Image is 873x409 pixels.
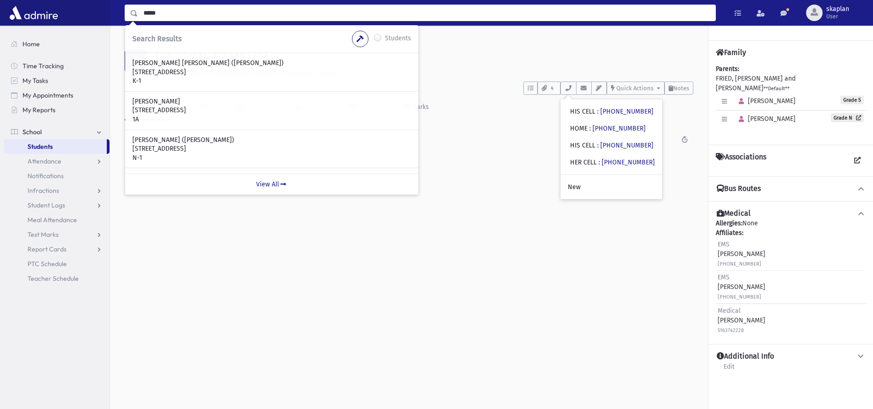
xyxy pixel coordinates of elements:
[27,216,77,224] span: Meal Attendance
[27,157,61,165] span: Attendance
[7,4,60,22] img: AdmirePro
[718,240,730,248] span: EMS
[570,158,655,167] div: HER CELL
[718,327,744,333] small: 5163742228
[138,5,715,21] input: Search
[22,76,48,85] span: My Tasks
[718,240,765,268] div: [PERSON_NAME]
[132,115,411,124] p: 1A
[125,37,158,50] nav: breadcrumb
[27,260,67,268] span: PTC Schedule
[560,179,662,196] a: New
[22,128,42,136] span: School
[132,136,411,163] a: [PERSON_NAME] ([PERSON_NAME]) [STREET_ADDRESS] N-1
[27,274,79,283] span: Teacher Schedule
[718,307,741,315] span: Medical
[4,88,110,103] a: My Appointments
[132,59,411,86] a: [PERSON_NAME] [PERSON_NAME] ([PERSON_NAME]) [STREET_ADDRESS] K-1
[385,33,411,44] label: Students
[4,169,110,183] a: Notifications
[27,201,65,209] span: Student Logs
[132,34,181,43] span: Search Results
[664,82,693,95] button: Notes
[600,142,653,149] a: [PHONE_NUMBER]
[22,62,64,70] span: Time Tracking
[4,213,110,227] a: Meal Attendance
[716,64,866,137] div: FRIED, [PERSON_NAME] and [PERSON_NAME]
[717,184,761,194] h4: Bus Routes
[4,125,110,139] a: School
[589,125,591,132] span: :
[570,141,653,150] div: HIS CELL
[826,13,849,20] span: User
[716,352,866,361] button: Additional Info
[125,50,147,72] div: F
[132,76,411,86] p: K-1
[4,271,110,286] a: Teacher Schedule
[716,229,743,237] b: Affiliates:
[27,142,53,151] span: Students
[22,91,73,99] span: My Appointments
[673,85,689,92] span: Notes
[735,115,796,123] span: [PERSON_NAME]
[132,136,411,145] p: [PERSON_NAME] ([PERSON_NAME])
[716,184,866,194] button: Bus Routes
[717,352,774,361] h4: Additional Info
[132,106,411,115] p: [STREET_ADDRESS]
[125,38,158,45] a: Students
[4,154,110,169] a: Attendance
[27,172,64,180] span: Notifications
[125,174,418,195] a: View All
[132,97,411,124] a: [PERSON_NAME] [STREET_ADDRESS] 1A
[570,107,653,116] div: HIS CELL
[22,106,55,114] span: My Reports
[716,218,866,337] div: None
[718,294,761,300] small: [PHONE_NUMBER]
[602,158,655,166] a: [PHONE_NUMBER]
[548,84,556,93] span: 4
[600,108,653,115] a: [PHONE_NUMBER]
[132,68,411,77] p: [STREET_ADDRESS]
[717,209,751,218] h4: Medical
[723,361,735,378] a: Edit
[22,40,40,48] span: Home
[598,158,600,166] span: :
[538,82,560,95] button: 4
[4,198,110,213] a: Student Logs
[616,85,653,92] span: Quick Actions
[132,59,411,68] p: [PERSON_NAME] [PERSON_NAME] ([PERSON_NAME])
[4,103,110,117] a: My Reports
[4,73,110,88] a: My Tasks
[597,142,598,149] span: :
[4,59,110,73] a: Time Tracking
[593,125,646,132] a: [PHONE_NUMBER]
[840,96,864,104] span: Grade 5
[718,273,730,281] span: EMS
[27,245,66,253] span: Report Cards
[718,306,765,335] div: [PERSON_NAME]
[826,5,849,13] span: skaplan
[716,153,766,169] h4: Associations
[4,139,107,154] a: Students
[132,97,411,106] p: [PERSON_NAME]
[716,48,746,57] h4: Family
[4,183,110,198] a: Infractions
[735,97,796,105] span: [PERSON_NAME]
[132,153,411,163] p: N-1
[597,108,598,115] span: :
[716,65,739,73] b: Parents:
[849,153,866,169] a: View all Associations
[718,261,761,267] small: [PHONE_NUMBER]
[718,273,765,301] div: [PERSON_NAME]
[607,82,664,95] button: Quick Actions
[831,113,864,122] a: Grade N
[716,209,866,218] button: Medical
[716,219,742,227] b: Allergies:
[570,124,646,133] div: HOME
[4,227,110,242] a: Test Marks
[4,242,110,256] a: Report Cards
[4,37,110,51] a: Home
[132,144,411,153] p: [STREET_ADDRESS]
[27,230,59,239] span: Test Marks
[27,186,59,195] span: Infractions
